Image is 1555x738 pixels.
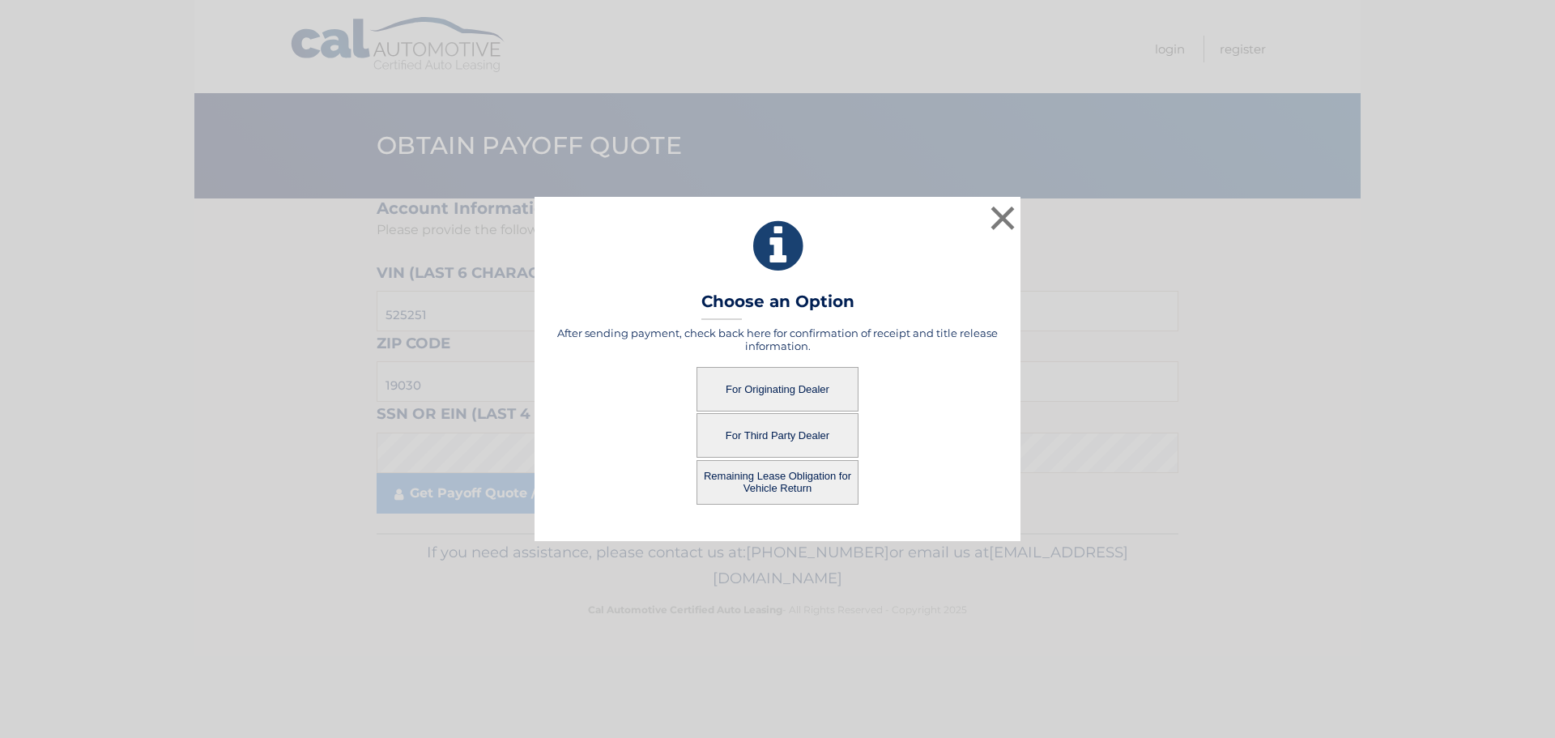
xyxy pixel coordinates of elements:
button: For Third Party Dealer [697,413,858,458]
button: For Originating Dealer [697,367,858,412]
h5: After sending payment, check back here for confirmation of receipt and title release information. [555,326,1000,352]
button: Remaining Lease Obligation for Vehicle Return [697,460,858,505]
h3: Choose an Option [701,292,854,320]
button: × [986,202,1019,234]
